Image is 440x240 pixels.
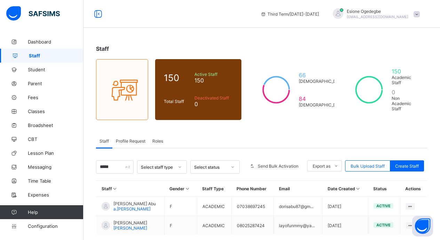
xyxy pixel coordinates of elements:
span: Create Staff [395,163,419,169]
span: Dashboard [28,39,83,45]
td: ACADEMIC [197,197,231,216]
span: a.[PERSON_NAME] [113,206,151,211]
i: Sort in Ascending Order [112,186,118,191]
span: Staff [29,53,83,58]
i: Sort in Ascending Order [355,186,361,191]
span: Deactivated Staff [194,95,232,101]
td: 07038697245 [231,197,273,216]
span: Broadsheet [28,122,83,128]
span: Parent [28,81,83,86]
span: Roles [152,138,163,144]
span: Active Staff [194,72,232,77]
span: Send Bulk Activation [258,163,298,169]
td: layofunmmy@ya... [274,216,322,235]
div: Total Staff [162,97,193,106]
span: 150 [194,77,232,84]
div: EsioneOgedegbe [326,8,423,20]
span: Staff [96,45,109,52]
span: 150 [164,72,191,83]
span: Time Table [28,178,83,184]
span: Non Academic Staff [392,96,419,111]
span: [PERSON_NAME] [113,220,147,225]
th: Staff [96,181,165,197]
td: 08025287424 [231,216,273,235]
div: Select status [194,165,227,170]
span: Fees [28,95,83,100]
th: Email [274,181,322,197]
span: 66 [299,72,345,79]
th: Phone Number [231,181,273,197]
span: Messaging [28,164,83,170]
span: Help [28,209,83,215]
span: [PERSON_NAME] [113,225,147,231]
td: F [164,197,197,216]
td: ACADEMIC [197,216,231,235]
span: [DEMOGRAPHIC_DATA] [299,102,345,107]
th: Status [368,181,400,197]
th: Gender [164,181,197,197]
span: 84 [299,95,345,102]
span: Expenses [28,192,83,198]
span: active [376,223,391,227]
span: Esione Ogedegbe [347,9,408,14]
th: Staff Type [197,181,231,197]
span: 150 [392,68,419,75]
th: Date Created [322,181,368,197]
i: Sort in Ascending Order [184,186,190,191]
span: Profile Request [116,138,145,144]
span: 0 [392,89,419,96]
span: Academic Staff [392,75,419,85]
span: Bulk Upload Staff [351,163,385,169]
td: [DATE] [322,216,368,235]
img: safsims [6,6,60,21]
span: [EMAIL_ADDRESS][DOMAIN_NAME] [347,15,408,19]
span: Configuration [28,223,83,229]
span: Classes [28,109,83,114]
td: F [164,216,197,235]
span: Student [28,67,83,72]
span: CBT [28,136,83,142]
span: session/term information [261,11,319,17]
td: [DATE] [322,197,368,216]
span: [DEMOGRAPHIC_DATA] [299,79,345,84]
span: Staff [99,138,109,144]
td: dorisabu87@gm... [274,197,322,216]
button: Open asap [412,216,433,237]
span: Export as [313,163,330,169]
div: Select staff type [141,165,174,170]
th: Actions [400,181,427,197]
span: active [376,203,391,208]
span: 0 [194,101,232,107]
span: Lesson Plan [28,150,83,156]
span: [PERSON_NAME] Abu [113,201,156,206]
